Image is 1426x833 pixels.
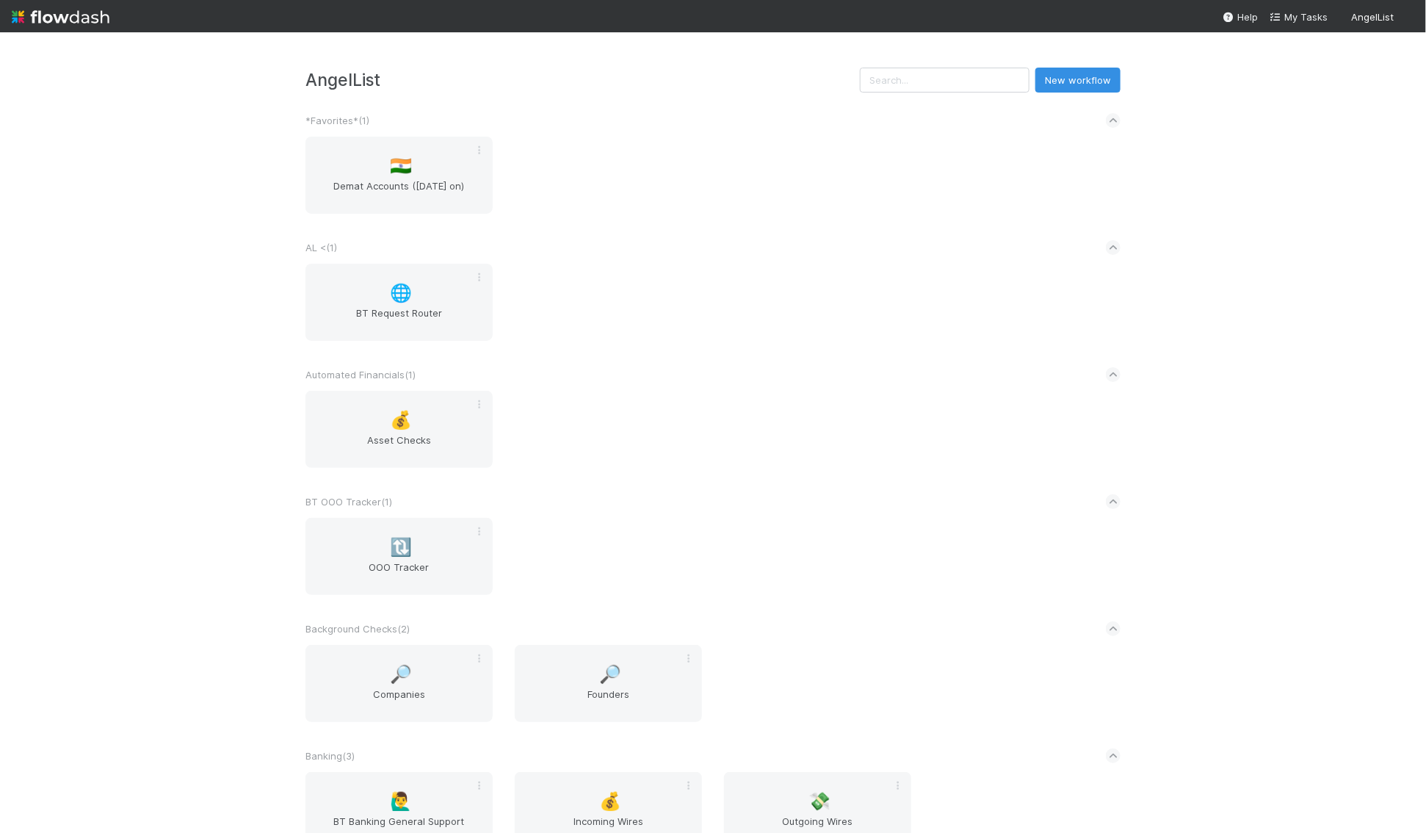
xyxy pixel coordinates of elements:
[311,178,487,208] span: Demat Accounts ([DATE] on)
[305,645,493,722] a: 🔎Companies
[305,496,392,508] span: BT OOO Tracker ( 1 )
[515,645,702,722] a: 🔎Founders
[1223,10,1258,24] div: Help
[305,391,493,468] a: 💰Asset Checks
[305,369,416,381] span: Automated Financials ( 1 )
[305,70,860,90] h3: AngelList
[391,156,413,176] span: 🇮🇳
[305,242,337,253] span: AL < ( 1 )
[391,792,413,811] span: 🙋‍♂️
[305,264,493,341] a: 🌐BT Request Router
[809,792,831,811] span: 💸
[391,284,413,303] span: 🌐
[305,115,369,126] span: *Favorites* ( 1 )
[391,665,413,684] span: 🔎
[391,538,413,557] span: 🔃
[391,411,413,430] span: 💰
[305,137,493,214] a: 🇮🇳Demat Accounts ([DATE] on)
[1400,10,1414,25] img: avatar_041b9f3e-9684-4023-b9b7-2f10de55285d.png
[12,4,109,29] img: logo-inverted-e16ddd16eac7371096b0.svg
[521,687,696,716] span: Founders
[305,518,493,595] a: 🔃OOO Tracker
[311,687,487,716] span: Companies
[311,306,487,335] span: BT Request Router
[600,665,622,684] span: 🔎
[311,560,487,589] span: OOO Tracker
[860,68,1029,93] input: Search...
[1351,11,1394,23] span: AngelList
[600,792,622,811] span: 💰
[305,750,355,762] span: Banking ( 3 )
[1270,10,1328,24] a: My Tasks
[1035,68,1121,93] button: New workflow
[311,433,487,462] span: Asset Checks
[305,623,410,635] span: Background Checks ( 2 )
[1270,11,1328,23] span: My Tasks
